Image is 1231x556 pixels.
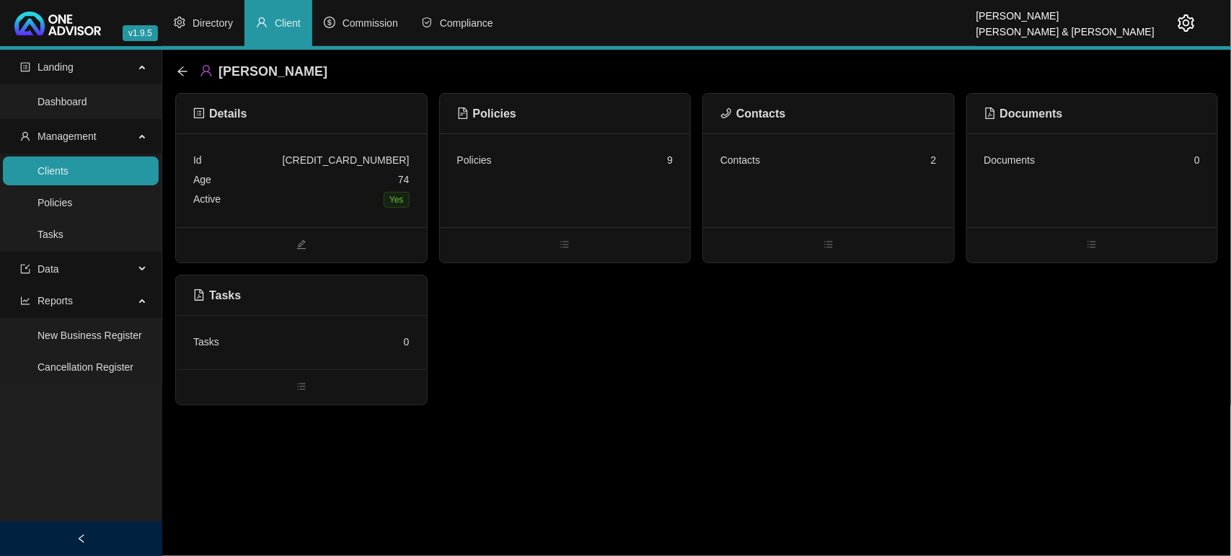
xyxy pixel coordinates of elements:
[37,61,74,73] span: Landing
[177,66,188,77] span: arrow-left
[177,66,188,78] div: back
[667,152,673,168] div: 9
[457,107,516,120] span: Policies
[193,107,247,120] span: Details
[37,361,133,373] a: Cancellation Register
[37,295,73,306] span: Reports
[1194,152,1200,168] div: 0
[421,17,433,28] span: safety
[37,197,72,208] a: Policies
[20,62,30,72] span: profile
[324,17,335,28] span: dollar
[219,64,327,79] span: [PERSON_NAME]
[440,17,493,29] span: Compliance
[14,12,101,35] img: 2df55531c6924b55f21c4cf5d4484680-logo-light.svg
[37,96,87,107] a: Dashboard
[37,229,63,240] a: Tasks
[440,238,691,254] span: bars
[457,152,492,168] div: Policies
[283,152,410,168] div: [CREDIT_CARD_NUMBER]
[720,107,785,120] span: Contacts
[174,17,185,28] span: setting
[256,17,268,28] span: user
[976,4,1155,19] div: [PERSON_NAME]
[984,107,996,119] span: file-pdf
[193,172,211,187] div: Age
[20,264,30,274] span: import
[193,107,205,119] span: profile
[20,131,30,141] span: user
[720,152,760,168] div: Contacts
[193,152,202,168] div: Id
[384,192,410,208] span: Yes
[720,107,732,119] span: phone
[176,238,427,254] span: edit
[76,534,87,544] span: left
[275,17,301,29] span: Client
[931,152,937,168] div: 2
[703,238,954,254] span: bars
[457,107,469,119] span: file-text
[967,238,1218,254] span: bars
[123,25,158,41] span: v1.9.5
[193,191,221,208] div: Active
[1178,14,1195,32] span: setting
[984,107,1063,120] span: Documents
[37,131,97,142] span: Management
[193,17,233,29] span: Directory
[20,296,30,306] span: line-chart
[193,289,241,301] span: Tasks
[37,263,59,275] span: Data
[404,334,410,350] div: 0
[984,152,1036,168] div: Documents
[398,174,410,185] span: 74
[200,64,213,77] span: user
[343,17,398,29] span: Commission
[976,19,1155,35] div: [PERSON_NAME] & [PERSON_NAME]
[193,334,219,350] div: Tasks
[193,289,205,301] span: file-pdf
[176,380,427,396] span: bars
[37,165,69,177] a: Clients
[37,330,142,341] a: New Business Register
